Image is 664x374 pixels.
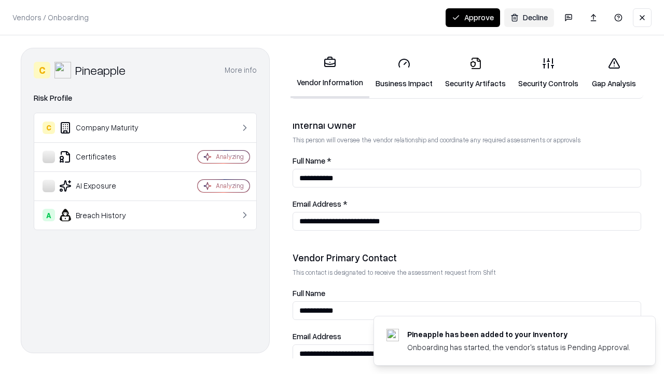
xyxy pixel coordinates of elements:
[43,209,55,221] div: A
[34,62,50,78] div: C
[386,329,399,341] img: pineappleenergy.com
[446,8,500,27] button: Approve
[585,49,643,97] a: Gap Analysis
[216,152,244,161] div: Analyzing
[293,332,641,340] label: Email Address
[369,49,439,97] a: Business Impact
[12,12,89,23] p: Vendors / Onboarding
[439,49,512,97] a: Security Artifacts
[407,329,630,340] div: Pineapple has been added to your inventory
[293,251,641,264] div: Vendor Primary Contact
[293,136,641,144] p: This person will oversee the vendor relationship and coordinate any required assessments or appro...
[293,289,641,297] label: Full Name
[293,157,641,165] label: Full Name *
[512,49,585,97] a: Security Controls
[504,8,554,27] button: Decline
[43,122,167,134] div: Company Maturity
[293,200,641,208] label: Email Address *
[75,62,126,78] div: Pineapple
[290,48,369,98] a: Vendor Information
[43,122,55,134] div: C
[34,92,257,104] div: Risk Profile
[43,180,167,192] div: AI Exposure
[43,151,167,163] div: Certificates
[293,119,641,131] div: Internal Owner
[216,181,244,190] div: Analyzing
[54,62,71,78] img: Pineapple
[293,268,641,277] p: This contact is designated to receive the assessment request from Shift
[407,342,630,353] div: Onboarding has started, the vendor's status is Pending Approval.
[43,209,167,221] div: Breach History
[225,61,257,79] button: More info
